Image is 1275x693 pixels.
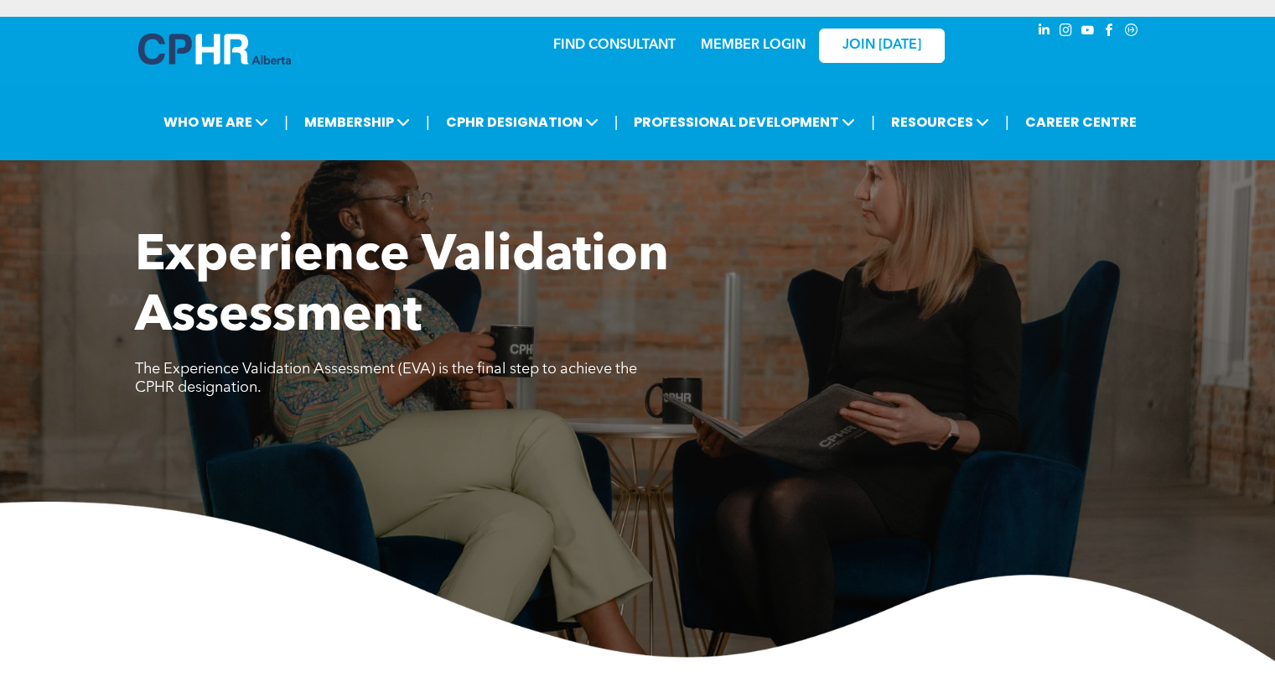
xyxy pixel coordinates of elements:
a: linkedin [1035,21,1054,44]
a: youtube [1079,21,1097,44]
a: MEMBER LOGIN [701,39,806,52]
img: A blue and white logo for cp alberta [138,34,291,65]
span: RESOURCES [886,107,994,138]
span: The Experience Validation Assessment (EVA) is the final step to achieve the CPHR designation. [135,362,637,395]
a: FIND CONSULTANT [553,39,676,52]
span: JOIN [DATE] [842,38,921,54]
li: | [284,105,288,139]
a: CAREER CENTRE [1020,107,1142,138]
a: JOIN [DATE] [819,29,945,63]
span: CPHR DESIGNATION [441,107,604,138]
span: PROFESSIONAL DEVELOPMENT [629,107,860,138]
a: instagram [1057,21,1075,44]
li: | [426,105,430,139]
span: MEMBERSHIP [299,107,415,138]
a: facebook [1101,21,1119,44]
a: Social network [1122,21,1141,44]
li: | [1005,105,1009,139]
span: WHO WE ARE [158,107,273,138]
li: | [871,105,875,139]
span: Experience Validation Assessment [135,232,669,342]
li: | [614,105,619,139]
